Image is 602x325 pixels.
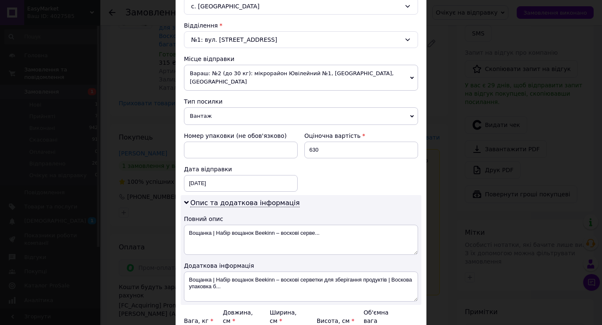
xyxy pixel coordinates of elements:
[223,309,253,324] label: Довжина, см
[184,215,418,223] div: Повний опис
[184,225,418,255] textarea: Вощанка | Набір вощанок Beekinn – воскові серве...
[184,98,222,105] span: Тип посилки
[316,317,354,324] label: Висота, см
[184,272,418,302] textarea: Вощанка | Набір вощанок Beekinn – воскові серветки для зберігання продуктів | Воскова упаковка б...
[304,132,418,140] div: Оціночна вартість
[184,31,418,48] div: №1: вул. [STREET_ADDRESS]
[184,56,235,62] span: Місце відправки
[364,308,404,325] div: Об'ємна вага
[184,21,418,30] div: Відділення
[184,132,298,140] div: Номер упаковки (не обов'язково)
[184,317,213,324] label: Вага, кг
[184,65,418,91] span: Вараш: №2 (до 30 кг): мікрорайон Ювілейний №1, [GEOGRAPHIC_DATA], [GEOGRAPHIC_DATA]
[270,309,296,324] label: Ширина, см
[184,165,298,173] div: Дата відправки
[184,262,418,270] div: Додаткова інформація
[190,199,300,207] span: Опис та додаткова інформація
[184,107,418,125] span: Вантаж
